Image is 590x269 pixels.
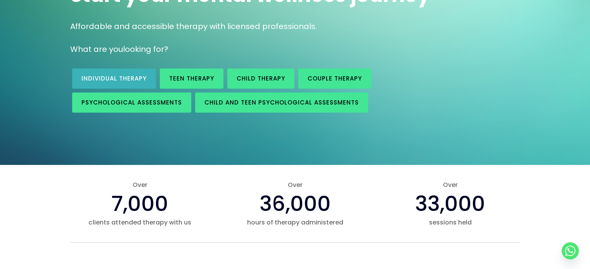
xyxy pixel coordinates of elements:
span: What are you [70,44,123,55]
a: Child Therapy [227,69,294,89]
span: hours of therapy administered [225,218,365,227]
p: Affordable and accessible therapy with licensed professionals. [70,21,520,32]
a: Couple therapy [298,69,371,89]
span: Couple therapy [308,74,362,82]
span: Over [70,180,210,189]
span: Over [380,180,520,189]
span: Child Therapy [237,74,285,82]
a: Psychological assessments [72,93,191,113]
a: Whatsapp [562,242,579,259]
a: Individual therapy [72,69,156,89]
span: Child and Teen Psychological assessments [204,98,359,106]
a: Child and Teen Psychological assessments [195,93,368,113]
span: Individual therapy [81,74,147,82]
span: looking for? [123,44,168,55]
span: Over [225,180,365,189]
span: 36,000 [259,189,330,218]
span: Psychological assessments [81,98,182,106]
span: 33,000 [415,189,485,218]
span: sessions held [380,218,520,227]
span: 7,000 [111,189,168,218]
a: Teen Therapy [160,69,223,89]
span: Teen Therapy [169,74,214,82]
span: clients attended therapy with us [70,218,210,227]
